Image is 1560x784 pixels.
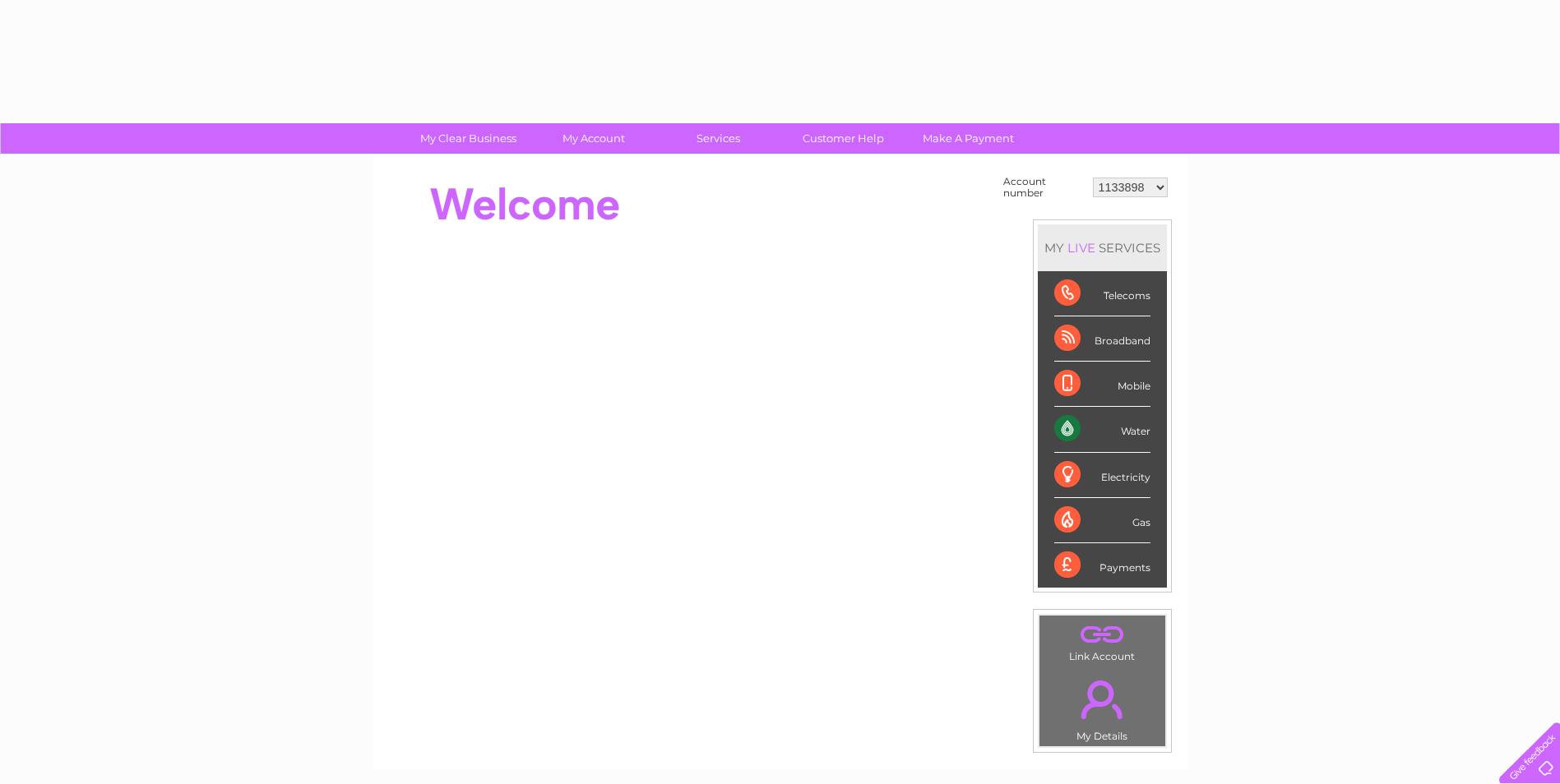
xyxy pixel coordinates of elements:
div: Payments [1054,543,1150,588]
div: Telecoms [1054,271,1150,316]
div: Electricity [1054,453,1150,498]
td: My Details [1039,666,1166,747]
div: LIVE [1064,240,1099,256]
a: Services [650,123,786,154]
div: Broadband [1054,316,1150,362]
a: Make A Payment [900,123,1036,154]
a: My Clear Business [400,123,536,154]
td: Link Account [1039,615,1166,666]
a: . [1044,620,1161,648]
div: Gas [1054,498,1150,543]
a: My Account [525,123,661,154]
a: Customer Help [775,123,911,154]
div: Water [1054,407,1150,452]
a: . [1044,671,1161,728]
div: Mobile [1054,362,1150,407]
div: MY SERVICES [1038,224,1167,271]
td: Account number [999,172,1089,203]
